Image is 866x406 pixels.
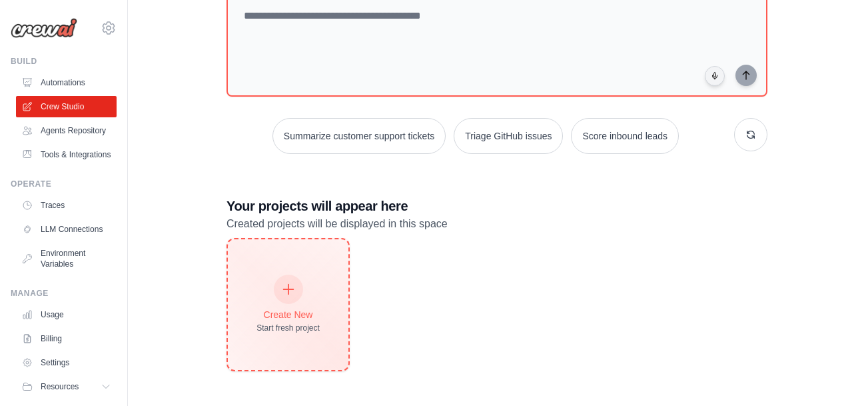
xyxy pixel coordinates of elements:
a: LLM Connections [16,219,117,240]
a: Traces [16,195,117,216]
a: Crew Studio [16,96,117,117]
button: Summarize customer support tickets [272,118,446,154]
a: Agents Repository [16,120,117,141]
h3: Your projects will appear here [226,197,767,215]
span: Resources [41,381,79,392]
a: Environment Variables [16,243,117,275]
a: Automations [16,72,117,93]
button: Get new suggestions [734,118,767,151]
a: Tools & Integrations [16,144,117,165]
button: Triage GitHub issues [454,118,563,154]
div: Start fresh project [256,323,320,333]
div: Create New [256,308,320,321]
p: Created projects will be displayed in this space [226,215,767,233]
img: Logo [11,18,77,38]
a: Usage [16,304,117,325]
div: Build [11,56,117,67]
button: Click to speak your automation idea [705,66,725,86]
a: Billing [16,328,117,349]
div: Manage [11,288,117,299]
button: Score inbound leads [571,118,679,154]
button: Resources [16,376,117,397]
div: Operate [11,179,117,189]
a: Settings [16,352,117,373]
